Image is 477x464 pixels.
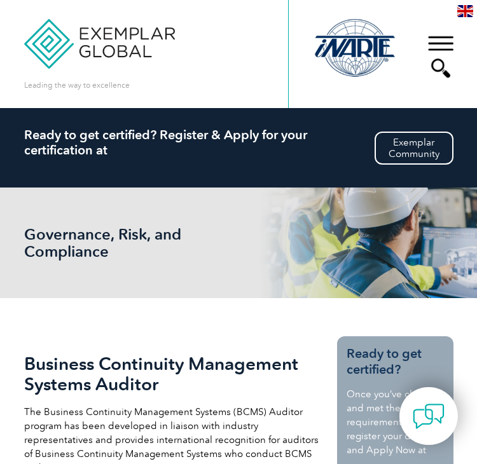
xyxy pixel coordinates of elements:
[375,132,453,165] a: ExemplarCommunity
[347,387,444,457] p: Once you’ve checked and met the requirements, register your details and Apply Now at
[24,127,453,158] h2: Ready to get certified? Register & Apply for your certification at
[24,78,130,92] p: Leading the way to excellence
[457,5,473,17] img: en
[24,226,215,260] h1: Governance, Risk, and Compliance
[413,400,445,432] img: contact-chat.png
[347,346,444,378] h3: Ready to get certified?
[24,353,325,394] h2: Business Continuity Management Systems Auditor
